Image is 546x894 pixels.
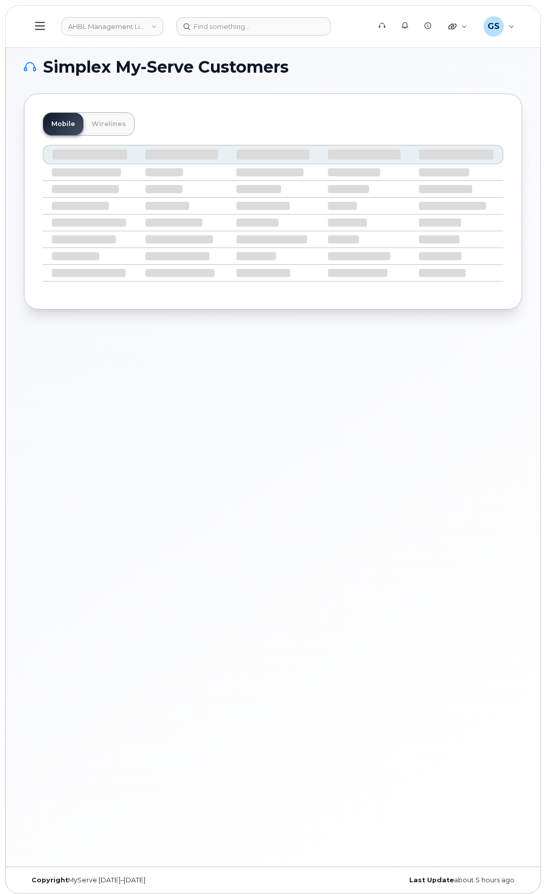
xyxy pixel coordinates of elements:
[409,876,454,884] strong: Last Update
[32,876,68,884] strong: Copyright
[83,113,134,135] a: Wirelines
[24,876,273,884] div: MyServe [DATE]–[DATE]
[43,59,289,75] span: Simplex My-Serve Customers
[273,876,522,884] div: about 5 hours ago
[43,113,83,135] a: Mobile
